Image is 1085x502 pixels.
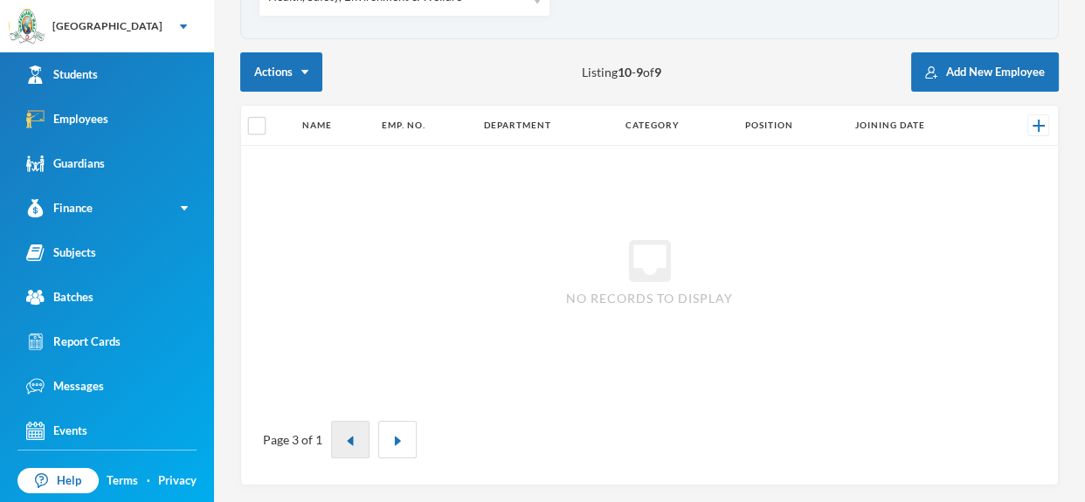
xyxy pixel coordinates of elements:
[26,65,98,84] div: Students
[26,288,93,306] div: Batches
[26,244,96,262] div: Subjects
[26,110,108,128] div: Employees
[26,422,87,440] div: Events
[618,65,632,79] b: 10
[263,430,322,449] div: Page 3 of 1
[147,472,150,490] div: ·
[736,106,846,146] th: Position
[26,377,104,395] div: Messages
[582,63,661,81] span: Listing - of
[636,65,643,79] b: 9
[26,199,93,217] div: Finance
[26,155,105,173] div: Guardians
[294,106,372,146] th: Name
[373,106,475,146] th: Emp. No.
[475,106,617,146] th: Department
[10,10,45,45] img: logo
[654,65,661,79] b: 9
[1033,120,1045,132] img: +
[26,333,121,351] div: Report Cards
[566,289,733,307] span: No records to display
[158,472,197,490] a: Privacy
[17,468,99,494] a: Help
[911,52,1059,92] button: Add New Employee
[107,472,138,490] a: Terms
[846,106,992,146] th: Joining Date
[52,18,162,34] div: [GEOGRAPHIC_DATA]
[622,233,678,289] i: inbox
[617,106,736,146] th: Category
[240,52,322,92] button: Actions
